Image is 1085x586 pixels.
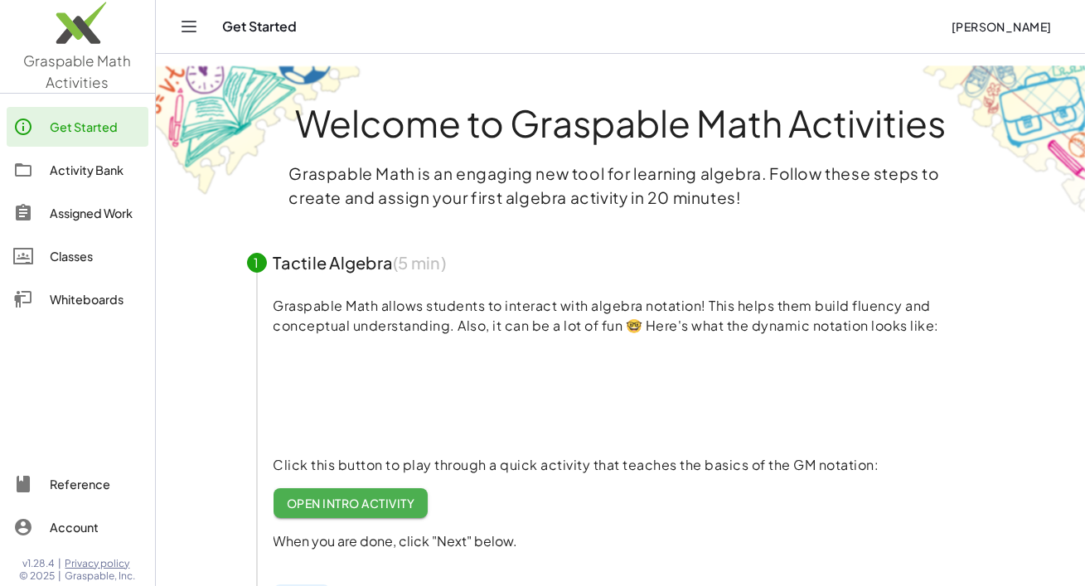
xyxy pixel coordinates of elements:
[216,104,1025,142] h1: Welcome to Graspable Math Activities
[247,253,267,273] div: 1
[274,488,429,518] a: Open Intro Activity
[951,19,1052,34] span: [PERSON_NAME]
[176,13,202,40] button: Toggle navigation
[50,474,142,494] div: Reference
[227,236,1015,289] button: 1Tactile Algebra(5 min)
[65,557,136,570] a: Privacy policy
[937,12,1065,41] button: [PERSON_NAME]
[287,496,415,511] span: Open Intro Activity
[7,464,148,504] a: Reference
[7,193,148,233] a: Assigned Work
[50,289,142,309] div: Whiteboards
[7,279,148,319] a: Whiteboards
[24,51,132,91] span: Graspable Math Activities
[7,150,148,190] a: Activity Bank
[20,569,56,583] span: © 2025
[7,236,148,276] a: Classes
[23,557,56,570] span: v1.28.4
[289,162,952,210] p: Graspable Math is an engaging new tool for learning algebra. Follow these steps to create and ass...
[59,569,62,583] span: |
[50,203,142,223] div: Assigned Work
[50,160,142,180] div: Activity Bank
[50,517,142,537] div: Account
[50,246,142,266] div: Classes
[274,455,995,475] p: Click this button to play through a quick activity that teaches the basics of the GM notation:
[274,296,995,336] p: Graspable Math allows students to interact with algebra notation! This helps them build fluency a...
[7,507,148,547] a: Account
[7,107,148,147] a: Get Started
[274,531,995,551] p: When you are done, click "Next" below.
[50,117,142,137] div: Get Started
[274,332,522,457] video: What is this? This is dynamic math notation. Dynamic math notation plays a central role in how Gr...
[65,569,136,583] span: Graspable, Inc.
[59,557,62,570] span: |
[156,65,363,197] img: get-started-bg-ul-Ceg4j33I.png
